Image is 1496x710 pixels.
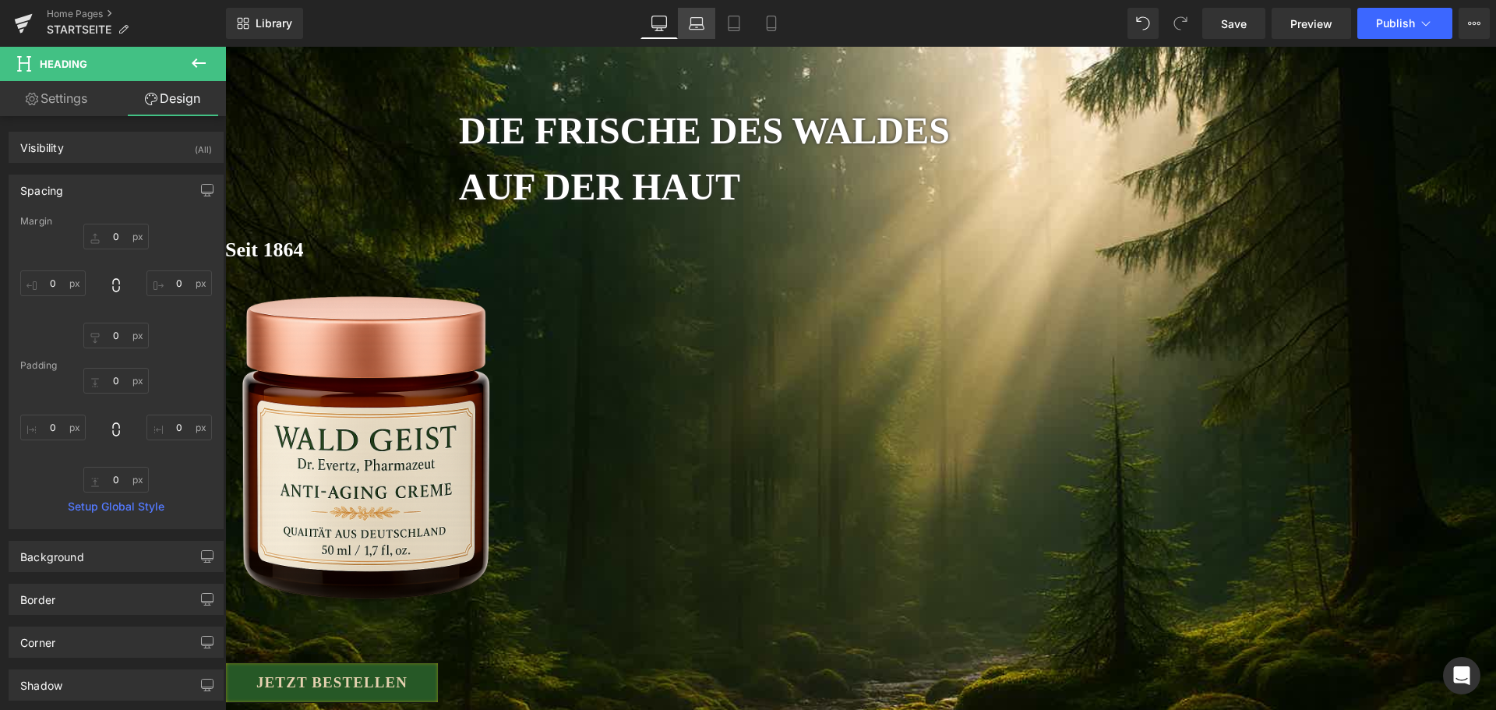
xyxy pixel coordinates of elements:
div: Open Intercom Messenger [1443,657,1480,694]
span: Publish [1376,17,1415,30]
a: Setup Global Style [20,500,212,513]
div: Padding [20,360,212,371]
a: Design [116,81,229,116]
a: Desktop [640,8,678,39]
a: New Library [226,8,303,39]
b: DIE FRISCHE DES WALDES [234,63,725,104]
input: 0 [83,224,149,249]
a: Home Pages [47,8,226,20]
input: 0 [83,467,149,493]
div: Corner [20,627,55,649]
b: AUF DER HAUT [234,119,515,161]
div: Visibility [20,132,64,154]
button: Publish [1357,8,1452,39]
input: 0 [83,323,149,348]
button: More [1459,8,1490,39]
div: Background [20,542,84,563]
button: Redo [1165,8,1196,39]
div: (All) [195,132,212,158]
button: Undo [1127,8,1159,39]
input: 0 [146,415,212,440]
span: Heading [40,58,87,70]
a: Mobile [753,8,790,39]
a: Tablet [715,8,753,39]
span: Library [256,16,292,30]
a: Preview [1272,8,1351,39]
input: 0 [83,368,149,394]
div: Shadow [20,670,62,692]
input: 0 [146,270,212,296]
div: Spacing [20,175,63,197]
span: Preview [1290,16,1332,32]
div: Border [20,585,55,606]
div: Margin [20,216,212,227]
input: 0 [20,270,86,296]
span: STARTSEITE [47,23,111,36]
a: Laptop [678,8,715,39]
span: Save [1221,16,1247,32]
input: 0 [20,415,86,440]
